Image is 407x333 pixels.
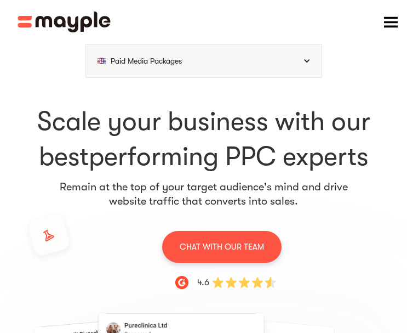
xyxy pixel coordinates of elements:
[18,12,111,32] img: Mayple logo
[162,230,282,263] a: CHAT WITH OUR TEAM
[111,55,182,66] div: Paid Media Packages
[180,240,264,254] p: CHAT WITH OUR TEAM
[31,104,376,174] h1: performing PPC experts
[37,106,370,172] span: Scale your business with our best
[18,12,111,32] a: home
[59,180,348,208] p: Remain at the top of your target audience's mind and drive website traffic that converts into sales.
[374,5,407,38] div: menu
[197,276,209,289] div: 4.6
[86,44,322,77] div: Paid Media Packages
